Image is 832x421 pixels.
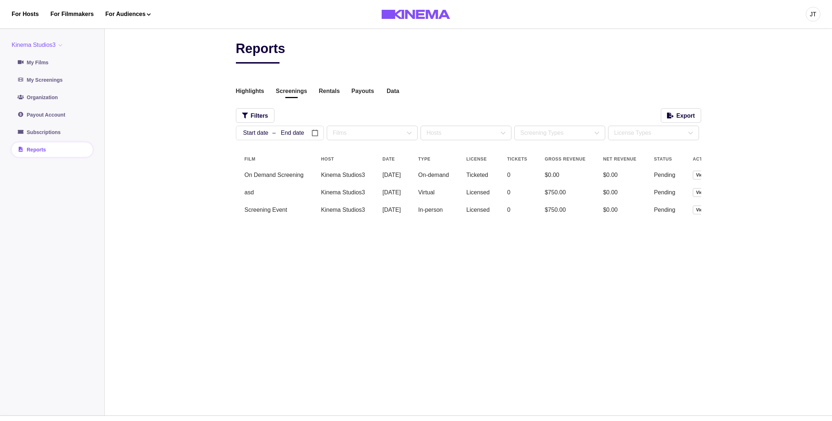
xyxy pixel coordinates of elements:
th: License [458,152,498,166]
a: Subscriptions [12,125,93,139]
td: $0.00 [594,201,645,219]
div: License Types [614,129,686,137]
td: Pending [645,201,684,219]
td: Licensed [458,201,498,219]
td: In-person [410,201,458,219]
th: Status [645,152,684,166]
th: Action [684,152,720,166]
td: 0 [498,201,536,219]
th: Gross Revenue [536,152,595,166]
button: Kinema Studios3 [12,41,65,49]
th: Net Revenue [594,152,645,166]
td: [DATE] [374,201,409,219]
button: Filters [236,108,274,123]
td: On-demand [410,166,458,184]
td: Virtual [410,184,458,201]
button: View [693,206,709,214]
td: $0.00 [536,166,595,184]
div: Screening Types [520,129,592,137]
td: 0 [498,184,536,201]
a: For Hosts [12,10,39,19]
a: Reports [12,142,93,157]
td: 0 [498,166,536,184]
button: Highlights [236,87,264,97]
td: [DATE] [374,184,409,201]
td: $750.00 [536,201,595,219]
button: Data [386,87,400,97]
td: $0.00 [594,184,645,201]
button: Screenings [276,87,307,97]
th: Tickets [498,152,536,166]
a: My Films [12,55,93,70]
td: asd [236,184,313,201]
a: For Filmmakers [51,10,94,19]
td: Ticketed [458,166,498,184]
th: Type [410,152,458,166]
td: On Demand Screening [236,166,313,184]
a: Organization [12,90,93,105]
th: Date [374,152,409,166]
td: Screening Event [236,201,313,219]
button: View [693,188,709,197]
button: For Audiences [105,10,151,19]
a: Payout Account [12,108,93,122]
button: View [693,171,709,179]
td: Kinema Studios3 [312,201,374,219]
td: Pending [645,166,684,184]
td: Kinema Studios3 [312,166,374,184]
button: Payouts [351,87,374,97]
div: Hosts [427,129,499,137]
a: My Screenings [12,73,93,87]
td: Pending [645,184,684,201]
h2: Reports [236,41,285,64]
div: JT [810,10,816,19]
button: Rentals [319,87,340,97]
button: Export [661,108,701,123]
td: Licensed [458,184,498,201]
td: Kinema Studios3 [312,184,374,201]
td: [DATE] [374,166,409,184]
td: $0.00 [594,166,645,184]
div: Films [333,129,405,137]
th: Host [312,152,374,166]
td: $750.00 [536,184,595,201]
th: Film [236,152,313,166]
